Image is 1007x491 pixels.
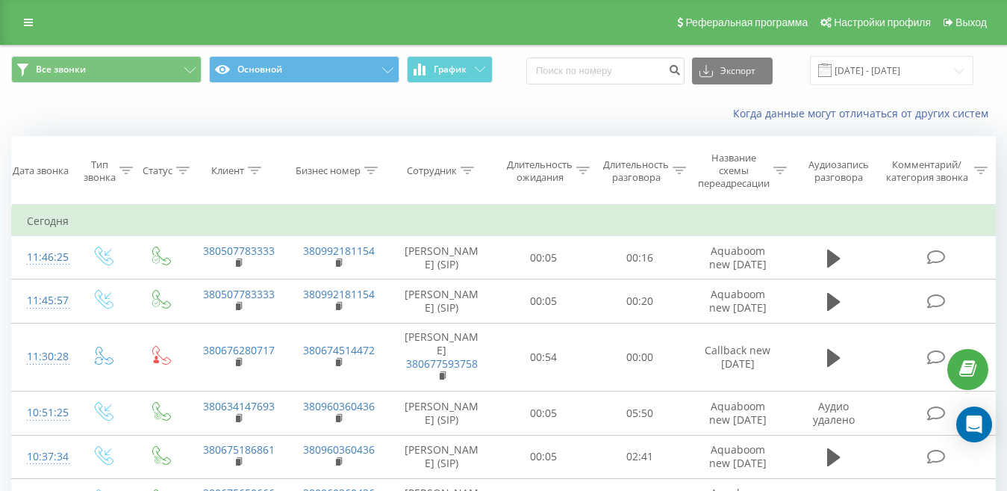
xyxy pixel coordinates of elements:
[303,244,375,258] a: 380992181154
[688,323,788,392] td: Callback new [DATE]
[688,392,788,435] td: Aquaboom new [DATE]
[303,442,375,457] a: 380960360436
[592,392,688,435] td: 05:50
[496,236,592,280] td: 00:05
[388,392,496,435] td: [PERSON_NAME] (SIP)
[688,236,788,280] td: Aquaboom new [DATE]
[834,16,931,28] span: Настройки профиля
[592,323,688,392] td: 00:00
[27,442,58,472] div: 10:37:34
[685,16,808,28] span: Реферальная программа
[203,244,275,258] a: 380507783333
[592,280,688,323] td: 00:20
[526,58,685,84] input: Поиск по номеру
[296,164,361,177] div: Бизнес номер
[388,435,496,478] td: [PERSON_NAME] (SIP)
[801,158,876,184] div: Аудиозапись разговора
[388,280,496,323] td: [PERSON_NAME] (SIP)
[303,399,375,413] a: 380960360436
[688,280,788,323] td: Aquaboom new [DATE]
[603,158,669,184] div: Длительность разговора
[496,435,592,478] td: 00:05
[434,64,467,75] span: График
[496,392,592,435] td: 00:05
[388,323,496,392] td: [PERSON_NAME]
[203,442,275,457] a: 380675186861
[955,16,987,28] span: Выход
[688,435,788,478] td: Aquaboom new [DATE]
[211,164,244,177] div: Клиент
[203,399,275,413] a: 380634147693
[406,356,478,371] a: 380677593758
[592,435,688,478] td: 02:41
[592,236,688,280] td: 00:16
[303,343,375,357] a: 380674514472
[27,286,58,315] div: 11:45:57
[956,407,992,442] div: Open Intercom Messenger
[143,164,172,177] div: Статус
[84,158,116,184] div: Тип звонка
[12,206,996,236] td: Сегодня
[303,287,375,301] a: 380992181154
[203,287,275,301] a: 380507783333
[407,56,493,83] button: График
[496,323,592,392] td: 00:54
[813,399,855,427] span: Аудио удалено
[13,164,69,177] div: Дата звонка
[507,158,573,184] div: Длительность ожидания
[698,152,770,190] div: Название схемы переадресации
[388,236,496,280] td: [PERSON_NAME] (SIP)
[692,58,773,84] button: Экспорт
[27,243,58,272] div: 11:46:25
[883,158,970,184] div: Комментарий/категория звонка
[407,164,457,177] div: Сотрудник
[11,56,202,83] button: Все звонки
[36,64,86,75] span: Все звонки
[733,106,996,120] a: Когда данные могут отличаться от других систем
[496,280,592,323] td: 00:05
[209,56,399,83] button: Основной
[203,343,275,357] a: 380676280717
[27,398,58,427] div: 10:51:25
[27,342,58,371] div: 11:30:28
